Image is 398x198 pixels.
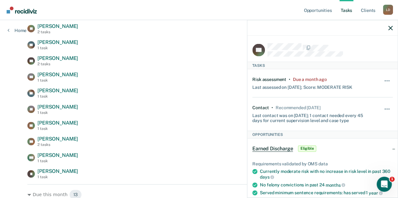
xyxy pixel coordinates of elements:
span: months [325,182,345,187]
a: Home [8,28,26,33]
span: [PERSON_NAME] [37,136,78,142]
span: [PERSON_NAME] [37,168,78,174]
span: [PERSON_NAME] [37,88,78,94]
div: L D [383,5,393,15]
div: Earned DischargeEligible [247,138,398,158]
span: [PERSON_NAME] [37,39,78,45]
span: Eligible [298,145,316,152]
button: Profile dropdown button [383,5,393,15]
div: Opportunities [247,131,398,138]
div: Currently moderate risk with no increase in risk level in past 360 [260,169,393,179]
div: Due a month ago [293,77,327,82]
div: Tasks [247,62,398,69]
div: 1 task [37,110,78,115]
div: 1 task [37,94,78,99]
iframe: Intercom live chat [377,177,392,192]
div: Requirements validated by OMS data [252,161,393,166]
span: [PERSON_NAME] [37,104,78,110]
span: [PERSON_NAME] [37,55,78,61]
span: Earned Discharge [252,145,293,152]
div: 2 tasks [37,142,78,147]
div: No felony convictions in past 24 [260,182,393,188]
div: Last assessed on [DATE]; Score: MODERATE RISK [252,82,352,90]
span: days [260,174,274,179]
div: Served minimum sentence requirements: has served 1 [260,190,393,196]
img: Recidiviz [7,7,37,13]
div: Contact [252,105,269,110]
span: year [369,190,383,195]
span: [PERSON_NAME] [37,152,78,158]
div: Risk assessment [252,77,286,82]
div: 1 task [37,159,78,163]
span: [PERSON_NAME] [37,72,78,78]
div: • [272,105,273,110]
div: Last contact was on [DATE]; 1 contact needed every 45 days for current supervision level and case... [252,110,369,123]
div: 1 task [37,175,78,179]
div: 1 task [37,78,78,83]
div: 2 tasks [37,62,78,66]
div: 2 tasks [37,30,78,34]
span: [PERSON_NAME] [37,120,78,126]
span: 1 [390,177,395,182]
div: 1 task [37,46,78,50]
div: 1 task [37,126,78,131]
span: [PERSON_NAME] [37,23,78,29]
div: Recommended in 18 days [276,105,320,110]
div: • [289,77,290,82]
